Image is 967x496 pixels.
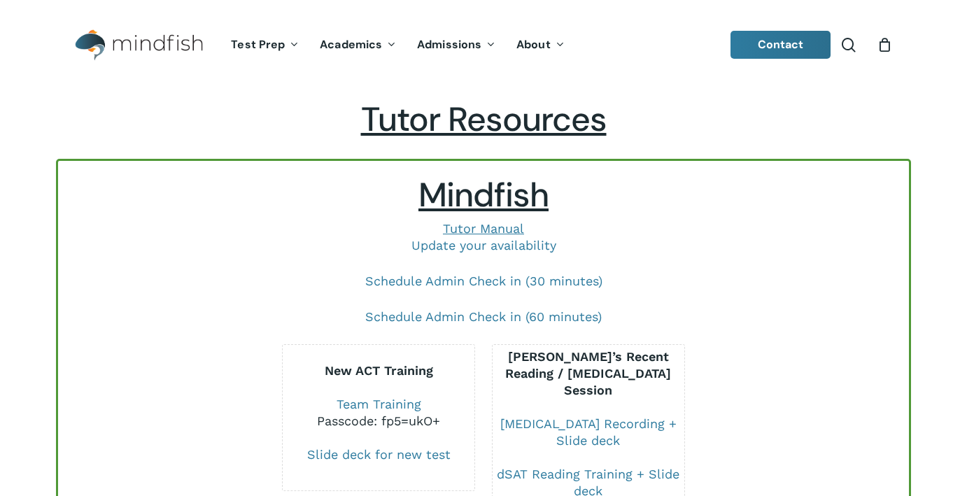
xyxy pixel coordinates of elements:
span: Contact [758,37,804,52]
span: About [516,37,551,52]
a: About [506,39,575,51]
b: [PERSON_NAME]’s Recent Reading / [MEDICAL_DATA] Session [505,349,671,397]
a: Team Training [337,397,421,411]
span: Test Prep [231,37,285,52]
a: Slide deck for new test [307,447,451,462]
a: Schedule Admin Check in (60 minutes) [365,309,602,324]
a: Update your availability [411,238,556,253]
header: Main Menu [56,19,911,71]
a: [MEDICAL_DATA] Recording + Slide deck [500,416,677,448]
a: Admissions [407,39,506,51]
a: Schedule Admin Check in (30 minutes) [365,274,602,288]
a: Cart [877,37,892,52]
span: Tutor Resources [361,97,607,141]
span: Academics [320,37,382,52]
b: New ACT Training [325,363,433,378]
span: Admissions [417,37,481,52]
nav: Main Menu [220,19,574,71]
div: Passcode: fp5=ukO+ [283,413,474,430]
a: Test Prep [220,39,309,51]
span: Mindfish [418,173,549,217]
a: Contact [730,31,831,59]
a: Academics [309,39,407,51]
a: Tutor Manual [443,221,524,236]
